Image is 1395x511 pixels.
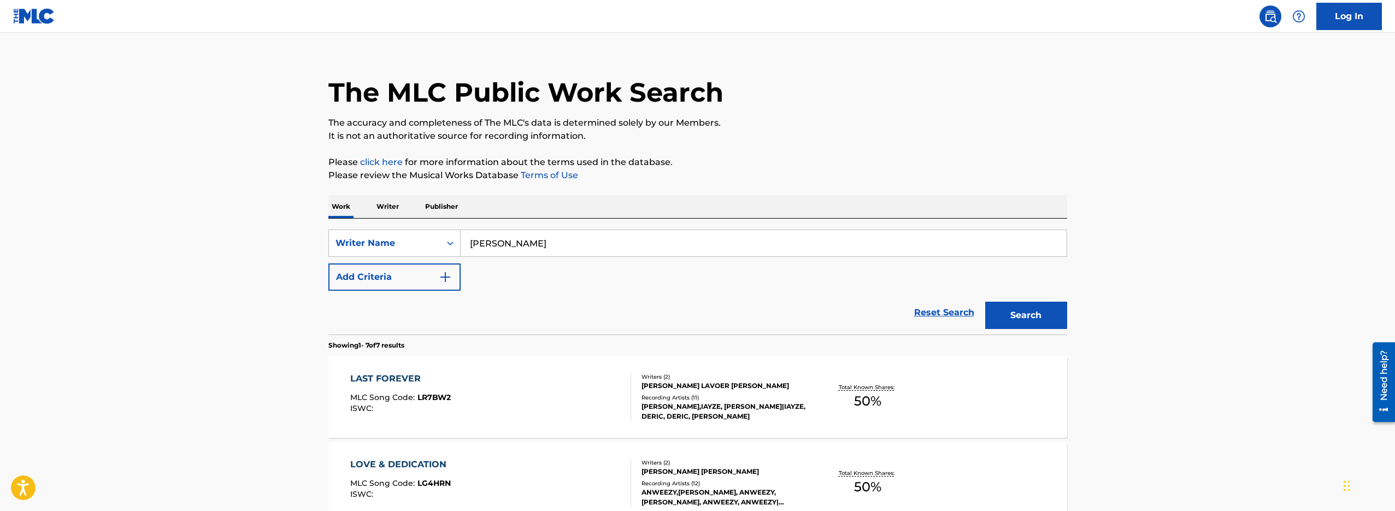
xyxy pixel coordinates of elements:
img: 9d2ae6d4665cec9f34b9.svg [439,271,452,284]
iframe: Chat Widget [1340,459,1395,511]
img: search [1264,10,1277,23]
div: Writers ( 2 ) [641,459,807,467]
a: LAST FOREVERMLC Song Code:LR7BW2ISWC:Writers (2)[PERSON_NAME] LAVOER [PERSON_NAME]Recording Artis... [328,356,1067,438]
h1: The MLC Public Work Search [328,76,723,109]
span: 50 % [854,391,881,411]
p: Work [328,195,354,218]
div: LOVE & DEDICATION [350,458,452,471]
img: help [1292,10,1305,23]
p: Total Known Shares: [839,469,897,477]
div: Recording Artists ( 12 ) [641,479,807,487]
div: [PERSON_NAME],IAYZE, [PERSON_NAME]|IAYZE, DERIC, DERIC, [PERSON_NAME] [641,402,807,421]
a: Public Search [1259,5,1281,27]
div: [PERSON_NAME] LAVOER [PERSON_NAME] [641,381,807,391]
span: ISWC : [350,403,376,413]
span: LR7BW2 [417,392,451,402]
div: [PERSON_NAME] [PERSON_NAME] [641,467,807,477]
a: Log In [1316,3,1382,30]
div: Recording Artists ( 11 ) [641,393,807,402]
p: Showing 1 - 7 of 7 results [328,340,404,350]
button: Search [985,302,1067,329]
iframe: Resource Center [1364,338,1395,426]
p: Publisher [422,195,461,218]
form: Search Form [328,230,1067,334]
div: ANWEEZY,[PERSON_NAME], ANWEEZY,[PERSON_NAME], ANWEEZY, ANWEEZY|[PERSON_NAME], ANWEEZY,[PERSON_NAME] [641,487,807,507]
div: Writer Name [335,237,434,250]
a: Reset Search [909,301,980,325]
div: Help [1288,5,1310,27]
p: It is not an authoritative source for recording information. [328,130,1067,143]
span: ISWC : [350,489,376,499]
p: Please review the Musical Works Database [328,169,1067,182]
p: The accuracy and completeness of The MLC's data is determined solely by our Members. [328,116,1067,130]
div: LAST FOREVER [350,372,451,385]
p: Total Known Shares: [839,383,897,391]
a: click here [360,157,403,167]
span: MLC Song Code : [350,392,417,402]
span: LG4HRN [417,478,451,488]
div: Writers ( 2 ) [641,373,807,381]
a: Terms of Use [519,170,578,180]
p: Please for more information about the terms used in the database. [328,156,1067,169]
button: Add Criteria [328,263,461,291]
img: MLC Logo [13,8,55,24]
p: Writer [373,195,402,218]
span: MLC Song Code : [350,478,417,488]
span: 50 % [854,477,881,497]
div: Drag [1344,469,1350,502]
